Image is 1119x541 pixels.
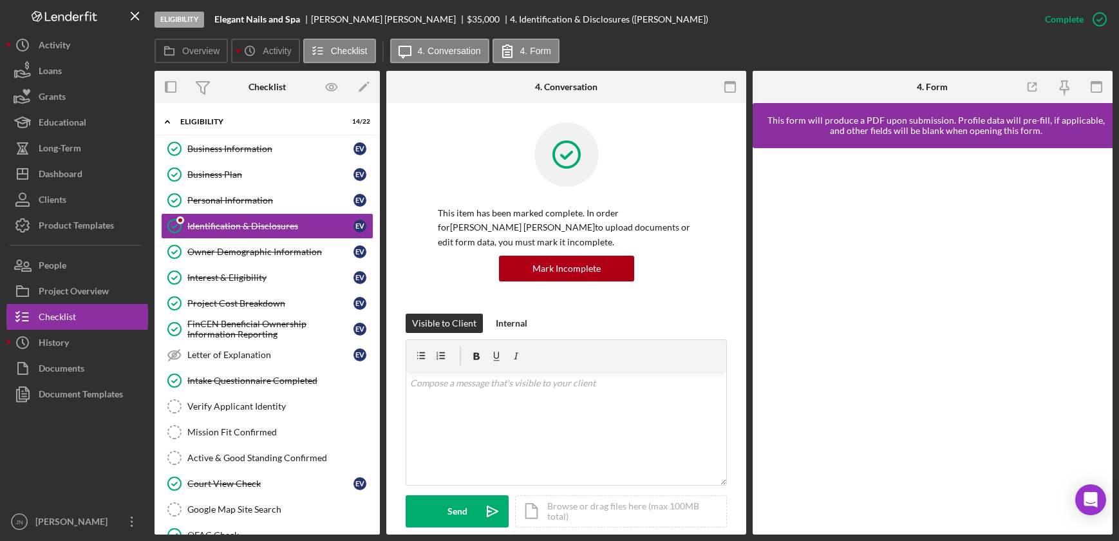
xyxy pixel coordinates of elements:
button: Checklist [303,39,376,63]
div: E V [353,323,366,336]
div: Court View Check [187,479,353,489]
div: Owner Demographic Information [187,247,353,257]
div: Documents [39,356,84,384]
div: Project Cost Breakdown [187,298,353,308]
div: E V [353,168,366,181]
label: 4. Form [520,46,551,56]
a: Owner Demographic InformationEV [161,239,373,265]
div: Identification & Disclosures [187,221,353,231]
a: Google Map Site Search [161,497,373,522]
button: Internal [489,314,534,333]
div: Intake Questionnaire Completed [187,375,373,386]
button: Documents [6,356,148,381]
div: E V [353,194,366,207]
a: Business InformationEV [161,136,373,162]
button: 4. Conversation [390,39,489,63]
button: JN[PERSON_NAME] [6,509,148,535]
div: Internal [496,314,527,333]
div: Complete [1045,6,1084,32]
a: Mission Fit Confirmed [161,419,373,445]
div: E V [353,142,366,155]
div: Eligibility [180,118,338,126]
button: Mark Incomplete [499,256,634,281]
button: Send [406,495,509,527]
a: Court View CheckEV [161,471,373,497]
button: Document Templates [6,381,148,407]
div: Document Templates [39,381,123,410]
div: Business Information [187,144,353,154]
div: OFAC Check [187,530,373,540]
div: This form will produce a PDF upon submission. Profile data will pre-fill, if applicable, and othe... [759,115,1113,136]
div: 4. Identification & Disclosures ([PERSON_NAME]) [510,14,708,24]
div: Checklist [249,82,286,92]
iframe: Lenderfit form [766,161,1101,522]
div: Eligibility [155,12,204,28]
label: Checklist [331,46,368,56]
div: E V [353,477,366,490]
div: Mission Fit Confirmed [187,427,373,437]
div: Open Intercom Messenger [1075,484,1106,515]
div: Active & Good Standing Confirmed [187,453,373,463]
div: 14 / 22 [347,118,370,126]
label: Activity [263,46,291,56]
a: Intake Questionnaire Completed [161,368,373,394]
div: E V [353,271,366,284]
a: Letter of ExplanationEV [161,342,373,368]
div: [PERSON_NAME] [PERSON_NAME] [311,14,467,24]
a: Verify Applicant Identity [161,394,373,419]
button: Visible to Client [406,314,483,333]
div: 4. Conversation [535,82,597,92]
div: Mark Incomplete [532,256,601,281]
div: [PERSON_NAME] [32,509,116,538]
div: 4. Form [917,82,948,92]
button: Overview [155,39,228,63]
div: E V [353,220,366,233]
a: Personal InformationEV [161,187,373,213]
a: FinCEN Beneficial Ownership Information ReportingEV [161,316,373,342]
p: This item has been marked complete. In order for [PERSON_NAME] [PERSON_NAME] to upload documents ... [438,206,695,249]
a: Project Cost BreakdownEV [161,290,373,316]
button: 4. Form [493,39,559,63]
div: Interest & Eligibility [187,272,353,283]
button: Activity [231,39,299,63]
a: Interest & EligibilityEV [161,265,373,290]
div: Business Plan [187,169,353,180]
text: JN [15,518,23,526]
a: Business PlanEV [161,162,373,187]
div: FinCEN Beneficial Ownership Information Reporting [187,319,353,339]
div: E V [353,297,366,310]
div: Visible to Client [412,314,476,333]
div: Letter of Explanation [187,350,353,360]
label: Overview [182,46,220,56]
div: E V [353,348,366,361]
div: Google Map Site Search [187,504,373,515]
